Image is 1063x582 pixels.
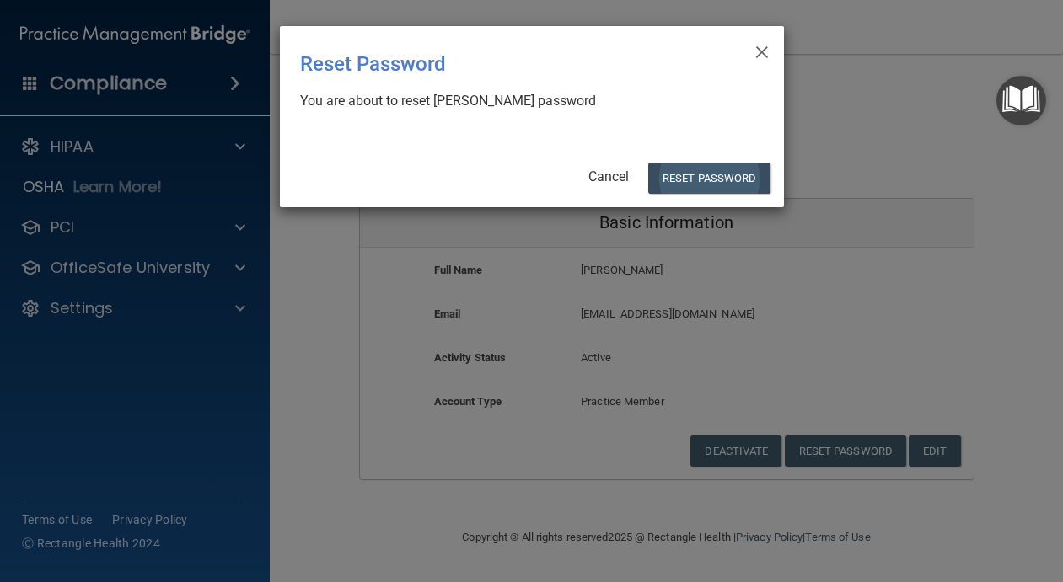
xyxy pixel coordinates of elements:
a: Cancel [588,168,629,184]
div: Reset Password [300,40,695,88]
button: Reset Password [648,163,770,194]
button: Open Resource Center [996,76,1046,125]
div: You are about to reset [PERSON_NAME] password [300,92,750,110]
span: × [754,33,770,67]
